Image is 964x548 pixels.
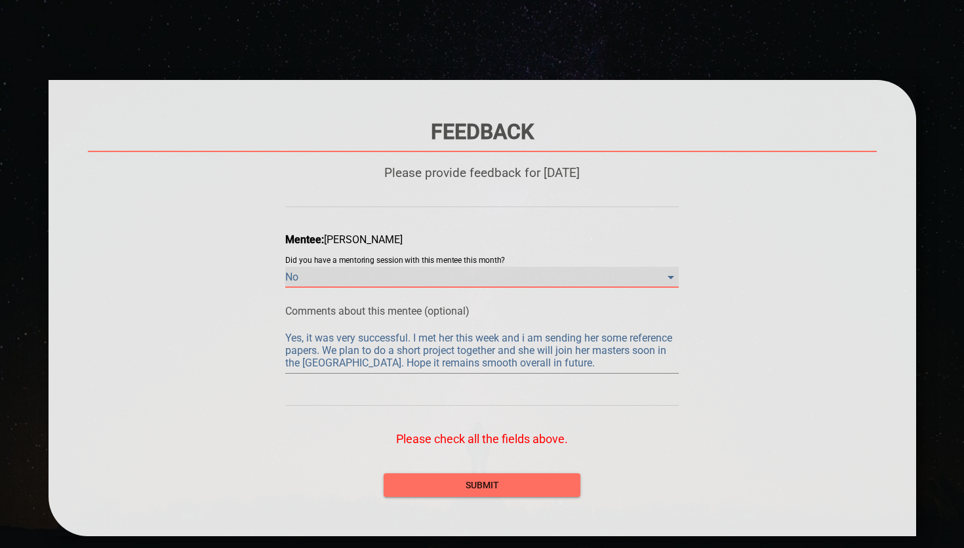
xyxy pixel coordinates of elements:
div: [PERSON_NAME] [285,233,679,246]
div: No [285,267,679,288]
span: Mentee: [285,233,324,246]
h1: Feedback [88,119,877,144]
p: Please provide feedback for [DATE] [88,165,877,180]
button: submit [384,473,580,498]
textarea: Yes, it was very successful. I met her this week and i am sending her some reference papers. We p... [285,332,679,369]
p: Comments about this mentee (optional) [285,305,679,317]
p: Please check all the fields above. [285,432,679,446]
span: submit [394,477,570,494]
label: Did you have a mentoring session with this mentee this month? [285,257,505,265]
